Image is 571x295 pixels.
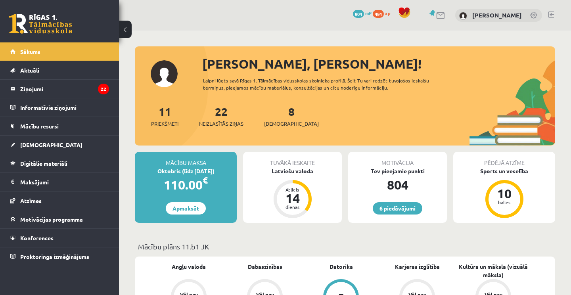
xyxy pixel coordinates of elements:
a: 6 piedāvājumi [373,202,422,215]
span: Proktoringa izmēģinājums [20,253,89,260]
div: 804 [348,175,447,194]
span: Mācību resursi [20,123,59,130]
span: Neizlasītās ziņas [199,120,243,128]
a: Motivācijas programma [10,210,109,228]
span: mP [365,10,372,16]
div: Mācību maksa [135,152,237,167]
a: Angļu valoda [172,262,206,271]
span: Atzīmes [20,197,42,204]
div: Tev pieejamie punkti [348,167,447,175]
span: Digitālie materiāli [20,160,67,167]
span: € [203,174,208,186]
div: [PERSON_NAME], [PERSON_NAME]! [202,54,555,73]
div: 14 [281,192,305,205]
span: [DEMOGRAPHIC_DATA] [264,120,319,128]
span: Priekšmeti [151,120,178,128]
div: Pēdējā atzīme [453,152,555,167]
a: 8[DEMOGRAPHIC_DATA] [264,104,319,128]
a: 804 mP [353,10,372,16]
div: 110.00 [135,175,237,194]
span: Aktuāli [20,67,39,74]
span: Motivācijas programma [20,216,83,223]
a: Latviešu valoda Atlicis 14 dienas [243,167,342,219]
a: Mācību resursi [10,117,109,135]
a: Kultūra un māksla (vizuālā māksla) [455,262,531,279]
span: [DEMOGRAPHIC_DATA] [20,141,82,148]
a: Atzīmes [10,192,109,210]
a: 11Priekšmeti [151,104,178,128]
a: Maksājumi [10,173,109,191]
span: Konferences [20,234,54,241]
a: Karjeras izglītība [395,262,440,271]
a: [PERSON_NAME] [472,11,522,19]
div: Laipni lūgts savā Rīgas 1. Tālmācības vidusskolas skolnieka profilā. Šeit Tu vari redzēt tuvojošo... [203,77,455,91]
a: Sākums [10,42,109,61]
i: 22 [98,84,109,94]
legend: Informatīvie ziņojumi [20,98,109,117]
span: xp [385,10,390,16]
a: Informatīvie ziņojumi [10,98,109,117]
a: Apmaksāt [166,202,206,215]
a: 22Neizlasītās ziņas [199,104,243,128]
img: Madara Rasa Jureviča [459,12,467,20]
a: Konferences [10,229,109,247]
p: Mācību plāns 11.b1 JK [138,241,552,252]
a: Digitālie materiāli [10,154,109,172]
span: 484 [373,10,384,18]
legend: Maksājumi [20,173,109,191]
a: Sports un veselība 10 balles [453,167,555,219]
a: Rīgas 1. Tālmācības vidusskola [9,14,72,34]
a: Aktuāli [10,61,109,79]
a: Dabaszinības [248,262,282,271]
div: Tuvākā ieskaite [243,152,342,167]
div: Motivācija [348,152,447,167]
a: 484 xp [373,10,394,16]
div: Oktobris (līdz [DATE]) [135,167,237,175]
legend: Ziņojumi [20,80,109,98]
div: dienas [281,205,305,209]
div: Atlicis [281,187,305,192]
div: Latviešu valoda [243,167,342,175]
div: Sports un veselība [453,167,555,175]
a: Ziņojumi22 [10,80,109,98]
span: 804 [353,10,364,18]
a: Datorika [330,262,353,271]
a: [DEMOGRAPHIC_DATA] [10,136,109,154]
a: Proktoringa izmēģinājums [10,247,109,266]
div: 10 [492,187,516,200]
div: balles [492,200,516,205]
span: Sākums [20,48,40,55]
